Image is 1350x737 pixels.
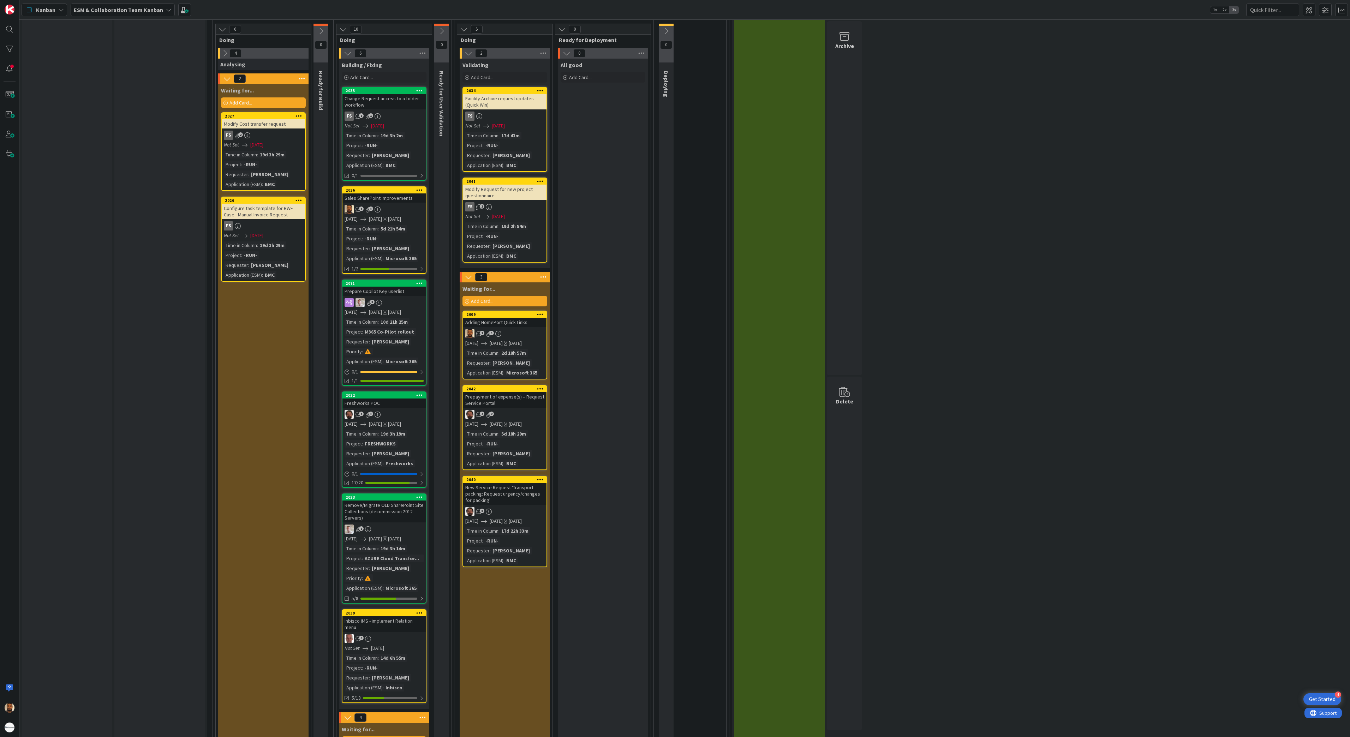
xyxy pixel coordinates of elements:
[342,88,426,94] div: 2035
[463,329,546,338] div: DM
[465,213,480,220] i: Not Set
[1246,4,1299,16] input: Quick Filter...
[378,225,379,233] span: :
[490,151,491,159] span: :
[463,88,546,109] div: 2034Facility Archive request updates (Quick Win)
[463,88,546,94] div: 2034
[352,368,358,376] span: 0 / 1
[480,204,484,209] span: 1
[463,311,546,327] div: 2009Adding HomePort Quick Links
[342,501,426,522] div: Remove/Migrate OLD SharePoint Site Collections (decommission 2012 Servers)
[379,225,407,233] div: 5d 21h 54m
[383,254,384,262] span: :
[569,25,581,34] span: 0
[383,460,384,467] span: :
[317,71,324,110] span: Ready for Build
[379,318,410,326] div: 10d 21h 25m
[490,242,491,250] span: :
[383,358,384,365] span: :
[663,71,670,97] span: Deploying
[369,535,382,543] span: [DATE]
[224,251,241,259] div: Project
[369,450,370,457] span: :
[384,254,418,262] div: Microsoft 365
[483,537,484,545] span: :
[369,113,373,118] span: 1
[484,440,500,448] div: -RUN-
[465,142,483,149] div: Project
[342,193,426,203] div: Sales SharePoint improvements
[471,298,494,304] span: Add Card...
[463,483,546,505] div: New Service Request 'Transport packing: Request urgency/changes for packing'
[466,477,546,482] div: 2040
[257,241,258,249] span: :
[345,142,362,149] div: Project
[342,610,426,616] div: 2039
[363,328,416,336] div: M365 Co-Pilot rollout
[342,494,426,522] div: 2033Remove/Migrate OLD SharePoint Site Collections (decommission 2012 Servers)
[483,232,484,240] span: :
[263,271,276,279] div: BMC
[369,338,370,346] span: :
[491,450,532,457] div: [PERSON_NAME]
[378,132,379,139] span: :
[504,161,518,169] div: BMC
[345,308,358,316] span: [DATE]
[463,112,546,121] div: FS
[342,205,426,214] div: DM
[500,527,530,535] div: 17d 22h 33m
[504,252,518,260] div: BMC
[465,430,498,438] div: Time in Column
[220,61,245,68] span: Analysing
[342,525,426,534] div: Rd
[222,113,305,128] div: 2027Modify Cost transfer request
[1220,6,1229,13] span: 2x
[465,450,490,457] div: Requester
[222,204,305,219] div: Configure task template for BWF Case - Manual Invoice Request
[480,412,484,416] span: 4
[250,232,263,239] span: [DATE]
[463,477,546,505] div: 2040New Service Request 'Transport packing: Request urgency/changes for packing'
[342,298,426,307] div: Rd
[491,151,532,159] div: [PERSON_NAME]
[345,132,378,139] div: Time in Column
[463,477,546,483] div: 2040
[500,349,528,357] div: 2d 18h 57m
[383,161,384,169] span: :
[5,5,14,14] img: Visit kanbanzone.com
[465,252,503,260] div: Application (ESM)
[483,142,484,149] span: :
[222,113,305,119] div: 2027
[342,187,426,203] div: 2036Sales SharePoint improvements
[342,280,426,287] div: 2071
[224,221,233,230] div: FS
[490,420,503,428] span: [DATE]
[345,535,358,543] span: [DATE]
[342,392,426,399] div: 2032
[342,280,426,296] div: 2071Prepare Copilot Key userlist
[465,242,490,250] div: Requester
[263,180,276,188] div: BMC
[500,430,528,438] div: 5d 18h 29m
[490,359,491,367] span: :
[498,222,500,230] span: :
[480,331,484,335] span: 1
[436,41,448,49] span: 0
[465,517,478,525] span: [DATE]
[465,460,503,467] div: Application (ESM)
[250,141,263,149] span: [DATE]
[384,460,415,467] div: Freshworks
[222,197,305,204] div: 2026
[492,122,505,130] span: [DATE]
[369,215,382,223] span: [DATE]
[471,25,483,34] span: 5
[345,460,383,467] div: Application (ESM)
[362,235,363,242] span: :
[352,470,358,478] span: 0 / 1
[36,6,55,14] span: Kanban
[238,132,243,137] span: 2
[346,88,426,93] div: 2035
[5,723,14,732] img: avatar
[463,410,546,419] div: AC
[241,251,242,259] span: :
